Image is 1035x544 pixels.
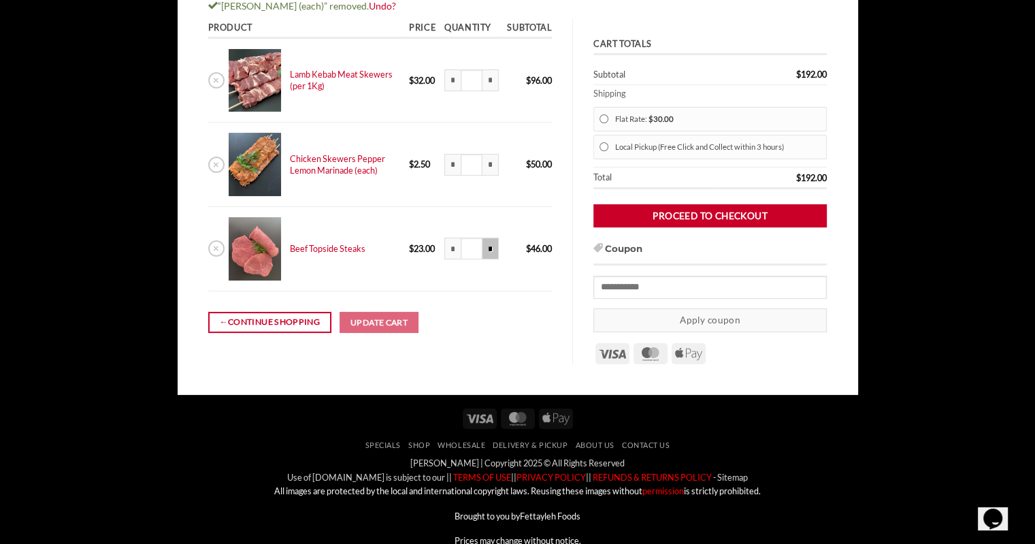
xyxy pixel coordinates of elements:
[978,490,1021,530] iframe: chat widget
[409,243,414,254] span: $
[642,485,684,496] a: permission
[188,509,848,523] p: Brought to you by
[409,159,430,170] bdi: 2.50
[453,472,511,483] font: TERMS OF USE
[615,110,821,128] label: Flat Rate:
[503,19,552,39] th: Subtotal
[340,312,418,334] button: Update cart
[482,238,499,259] input: Increase quantity of Beef Topside Steaks
[405,19,440,39] th: Price
[188,484,848,498] p: All images are protected by the local and international copyright laws. Reusing these images with...
[516,472,586,483] a: PRIVACY POLICY
[482,69,499,91] input: Increase quantity of Lamb Kebab Meat Skewers (per 1Kg)
[591,472,712,483] a: REFUNDS & RETURNS POLICY
[482,154,499,176] input: Increase quantity of Chicken Skewers Pepper Lemon Marinade (each)
[593,308,827,332] button: Apply coupon
[290,243,365,254] a: Beef Topside Steaks
[526,243,552,254] bdi: 46.00
[717,472,748,483] a: Sitemap
[648,114,674,123] bdi: 30.00
[622,441,670,449] a: Contact Us
[526,159,552,170] bdi: 50.00
[593,472,712,483] font: REFUNDS & RETURNS POLICY
[593,85,827,103] th: Shipping
[444,238,461,259] input: Reduce quantity of Beef Topside Steaks
[290,69,393,91] a: Lamb Kebab Meat Skewers (per 1Kg)
[593,35,827,55] th: Cart totals
[208,157,225,173] a: Remove Chicken Skewers Pepper Lemon Marinade (each) from cart
[593,65,712,85] th: Subtotal
[208,312,331,333] a: Continue shopping
[229,217,281,281] img: Cart
[444,154,461,176] input: Reduce quantity of Chicken Skewers Pepper Lemon Marinade (each)
[452,472,511,483] a: TERMS OF USE
[208,19,405,39] th: Product
[461,238,482,259] input: Product quantity
[409,75,414,86] span: $
[493,441,568,449] a: Delivery & Pickup
[520,511,580,522] a: Fettayleh Foods
[796,172,827,183] bdi: 192.00
[526,75,531,86] span: $
[796,172,801,183] span: $
[461,154,482,176] input: Product quantity
[208,72,225,89] a: Remove Lamb Kebab Meat Skewers (per 1Kg) from cart
[796,69,827,80] bdi: 192.00
[615,138,821,156] label: Local Pickup (Free Click and Collect within 3 hours)
[526,243,531,254] span: $
[365,441,401,449] a: Specials
[796,69,801,80] span: $
[593,167,712,189] th: Total
[713,472,716,483] a: -
[440,19,503,39] th: Quantity
[219,315,228,329] span: ←
[409,159,414,170] span: $
[461,69,482,91] input: Product quantity
[648,114,653,123] span: $
[408,441,430,449] a: SHOP
[229,49,281,112] img: Cart
[576,441,614,449] a: About Us
[526,159,531,170] span: $
[444,69,461,91] input: Reduce quantity of Lamb Kebab Meat Skewers (per 1Kg)
[593,204,827,228] a: Proceed to checkout
[593,242,827,265] h3: Coupon
[438,441,485,449] a: Wholesale
[526,75,552,86] bdi: 96.00
[409,243,435,254] bdi: 23.00
[461,406,575,429] div: Payment icons
[409,75,435,86] bdi: 32.00
[208,240,225,257] a: Remove Beef Topside Steaks from cart
[593,341,708,364] div: Payment icons
[229,133,281,196] img: Cart
[290,153,385,175] a: Chicken Skewers Pepper Lemon Marinade (each)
